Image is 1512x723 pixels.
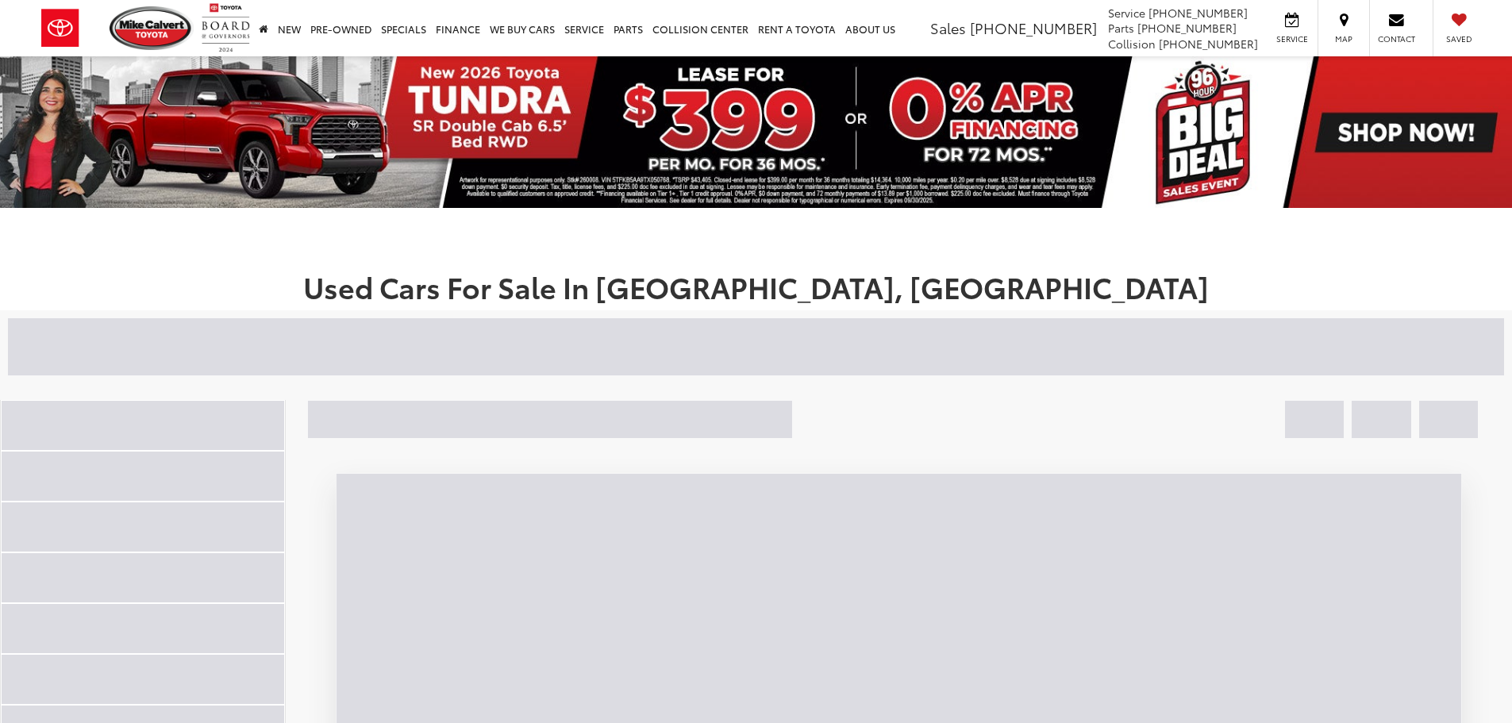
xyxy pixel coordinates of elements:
[930,17,966,38] span: Sales
[1274,33,1310,44] span: Service
[1137,20,1237,36] span: [PHONE_NUMBER]
[110,6,194,50] img: Mike Calvert Toyota
[1441,33,1476,44] span: Saved
[1378,33,1415,44] span: Contact
[1148,5,1248,21] span: [PHONE_NUMBER]
[1159,36,1258,52] span: [PHONE_NUMBER]
[1326,33,1361,44] span: Map
[1108,36,1156,52] span: Collision
[1108,20,1134,36] span: Parts
[970,17,1097,38] span: [PHONE_NUMBER]
[1108,5,1145,21] span: Service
